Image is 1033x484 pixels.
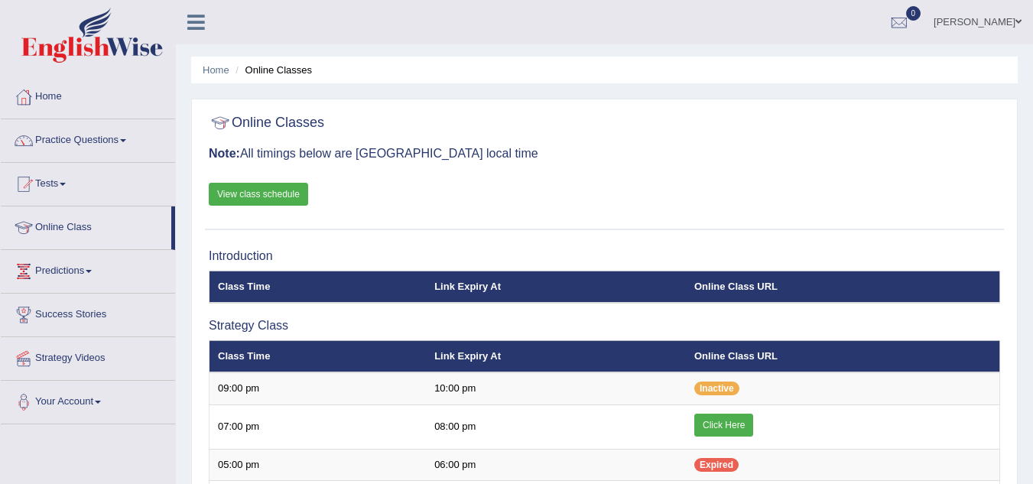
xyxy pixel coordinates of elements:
a: Click Here [694,414,753,437]
td: 07:00 pm [210,404,427,449]
span: Expired [694,458,739,472]
a: Success Stories [1,294,175,332]
a: Home [203,64,229,76]
h3: All timings below are [GEOGRAPHIC_DATA] local time [209,147,1000,161]
td: 10:00 pm [426,372,686,404]
td: 09:00 pm [210,372,427,404]
span: Inactive [694,382,739,395]
a: Your Account [1,381,175,419]
th: Online Class URL [686,340,1000,372]
h3: Strategy Class [209,319,1000,333]
td: 05:00 pm [210,449,427,481]
li: Online Classes [232,63,312,77]
th: Class Time [210,340,427,372]
span: 0 [906,6,921,21]
b: Note: [209,147,240,160]
a: Tests [1,163,175,201]
th: Class Time [210,271,427,303]
th: Link Expiry At [426,271,686,303]
h3: Introduction [209,249,1000,263]
a: View class schedule [209,183,308,206]
a: Strategy Videos [1,337,175,375]
a: Home [1,76,175,114]
a: Predictions [1,250,175,288]
a: Practice Questions [1,119,175,158]
h2: Online Classes [209,112,324,135]
td: 08:00 pm [426,404,686,449]
th: Link Expiry At [426,340,686,372]
a: Online Class [1,206,171,245]
th: Online Class URL [686,271,1000,303]
td: 06:00 pm [426,449,686,481]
